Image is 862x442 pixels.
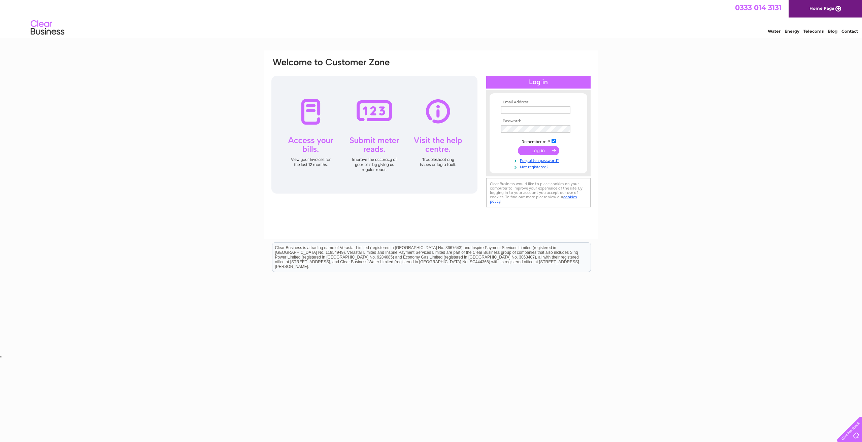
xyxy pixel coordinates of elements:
a: 0333 014 3131 [735,3,782,12]
a: Energy [785,29,799,34]
a: Blog [828,29,837,34]
a: Not registered? [501,163,577,170]
td: Remember me? [499,138,577,144]
a: Telecoms [803,29,824,34]
th: Password: [499,119,577,124]
input: Submit [518,146,559,155]
th: Email Address: [499,100,577,105]
a: Forgotten password? [501,157,577,163]
img: logo.png [30,18,65,38]
a: Water [768,29,781,34]
div: Clear Business is a trading name of Verastar Limited (registered in [GEOGRAPHIC_DATA] No. 3667643... [272,4,591,33]
a: cookies policy [490,195,577,204]
a: Contact [841,29,858,34]
div: Clear Business would like to place cookies on your computer to improve your experience of the sit... [486,178,591,207]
